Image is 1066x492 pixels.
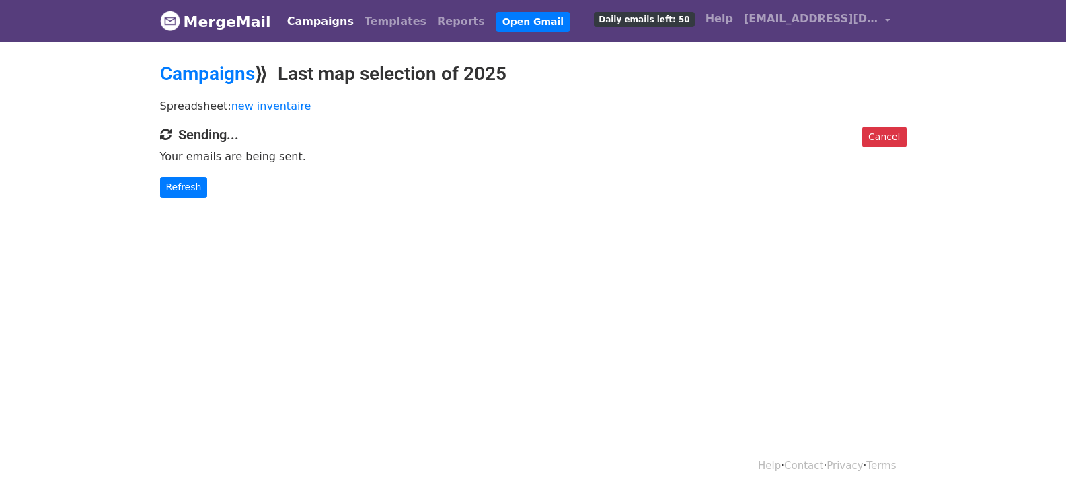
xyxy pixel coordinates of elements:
[738,5,896,37] a: [EMAIL_ADDRESS][DOMAIN_NAME]
[160,11,180,31] img: MergeMail logo
[160,7,271,36] a: MergeMail
[866,460,896,472] a: Terms
[231,100,311,112] a: new inventaire
[862,127,906,147] a: Cancel
[496,12,570,32] a: Open Gmail
[160,177,208,198] a: Refresh
[594,12,694,27] span: Daily emails left: 50
[160,127,907,143] h4: Sending...
[744,11,878,27] span: [EMAIL_ADDRESS][DOMAIN_NAME]
[588,5,699,32] a: Daily emails left: 50
[827,460,863,472] a: Privacy
[700,5,738,32] a: Help
[784,460,823,472] a: Contact
[160,99,907,113] p: Spreadsheet:
[758,460,781,472] a: Help
[282,8,359,35] a: Campaigns
[160,149,907,164] p: Your emails are being sent.
[999,427,1066,492] iframe: Chat Widget
[160,63,255,85] a: Campaigns
[160,63,907,85] h2: ⟫ Last map selection of 2025
[432,8,490,35] a: Reports
[359,8,432,35] a: Templates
